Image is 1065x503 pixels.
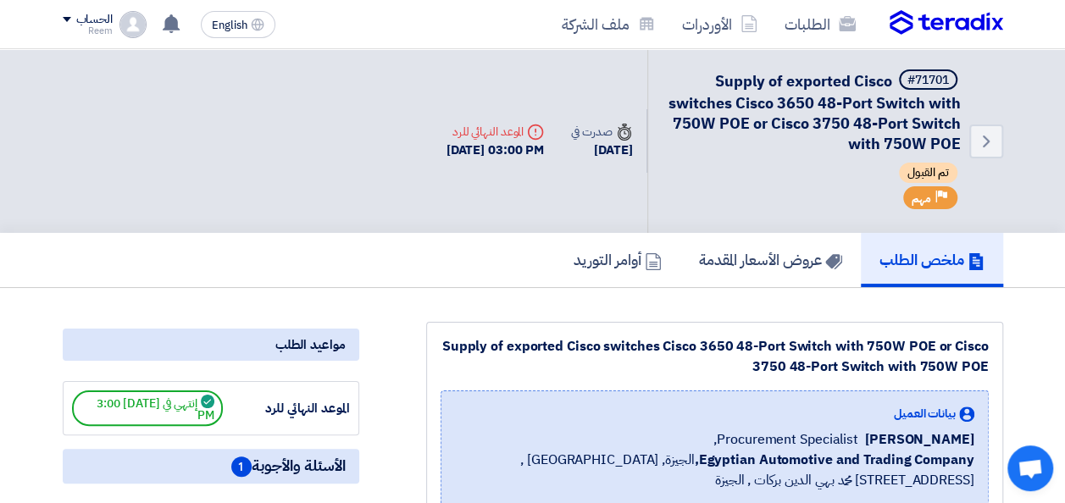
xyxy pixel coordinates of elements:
[771,4,869,44] a: الطلبات
[699,250,842,269] h5: عروض الأسعار المقدمة
[713,429,858,450] span: Procurement Specialist,
[447,123,545,141] div: الموعد النهائي للرد
[912,191,931,207] span: مهم
[548,4,668,44] a: ملف الشركة
[865,429,974,450] span: [PERSON_NAME]
[231,456,346,477] span: الأسئلة والأجوبة
[571,141,632,160] div: [DATE]
[680,233,861,287] a: عروض الأسعار المقدمة
[899,163,957,183] span: تم القبول
[668,4,771,44] a: الأوردرات
[72,390,223,426] span: إنتهي في [DATE] 3:00 PM
[63,329,359,361] div: مواعيد الطلب
[223,399,350,418] div: الموعد النهائي للرد
[571,123,632,141] div: صدرت في
[694,450,973,470] b: Egyptian Automotive and Trading Company,
[894,405,956,423] span: بيانات العميل
[76,13,113,27] div: الحساب
[555,233,680,287] a: أوامر التوريد
[231,456,252,477] span: 1
[574,250,662,269] h5: أوامر التوريد
[890,10,1003,36] img: Teradix logo
[119,11,147,38] img: profile_test.png
[455,450,974,490] span: الجيزة, [GEOGRAPHIC_DATA] ,[STREET_ADDRESS] محمد بهي الدين بركات , الجيزة
[907,75,949,86] div: #71701
[63,26,113,36] div: Reem
[441,336,989,377] div: Supply of exported Cisco switches Cisco 3650 48-Port Switch with 750W POE or Cisco 3750 48-Port S...
[201,11,275,38] button: English
[212,19,247,31] span: English
[879,250,985,269] h5: ملخص الطلب
[668,69,961,155] span: Supply of exported Cisco switches Cisco 3650 48-Port Switch with 750W POE or Cisco 3750 48-Port S...
[447,141,545,160] div: [DATE] 03:00 PM
[861,233,1003,287] a: ملخص الطلب
[668,69,961,154] h5: Supply of exported Cisco switches Cisco 3650 48-Port Switch with 750W POE or Cisco 3750 48-Port S...
[1007,445,1053,491] div: Open chat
